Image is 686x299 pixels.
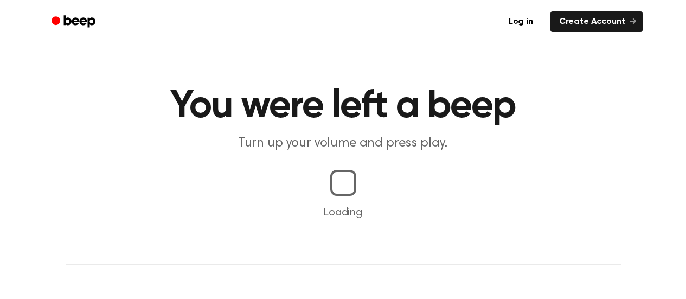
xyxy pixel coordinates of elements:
h1: You were left a beep [66,87,621,126]
a: Create Account [550,11,643,32]
p: Loading [13,205,673,221]
a: Beep [44,11,105,33]
a: Log in [498,9,544,34]
p: Turn up your volume and press play. [135,135,552,152]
